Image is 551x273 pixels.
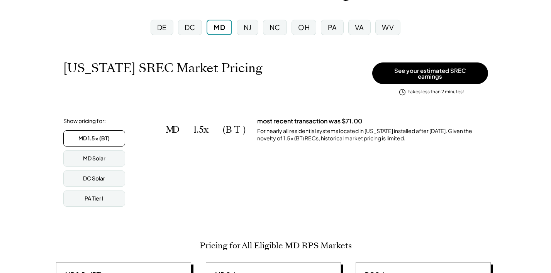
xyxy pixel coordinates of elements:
div: MD [214,22,225,32]
div: WV [382,22,394,32]
div: NC [270,22,280,32]
div: DE [157,22,167,32]
div: PA [328,22,337,32]
div: MD Solar [83,155,105,162]
div: VA [355,22,364,32]
div: DC Solar [83,175,105,182]
h2: MD 1.5x (BT) [166,124,246,135]
div: MD 1.5x (BT) [78,135,110,142]
h3: most recent transaction was $71.00 [257,117,362,125]
div: NJ [244,22,252,32]
div: Show pricing for: [63,117,106,125]
div: PA Tier I [85,195,103,202]
h2: Pricing for All Eligible MD RPS Markets [200,241,352,251]
div: takes less than 2 minutes! [408,89,464,95]
div: For nearly all residential systems located in [US_STATE] installed after [DATE]. Given the novelt... [257,127,488,142]
div: DC [185,22,195,32]
div: OH [298,22,310,32]
button: See your estimated SREC earnings [372,62,488,84]
h1: [US_STATE] SREC Market Pricing [63,61,263,76]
